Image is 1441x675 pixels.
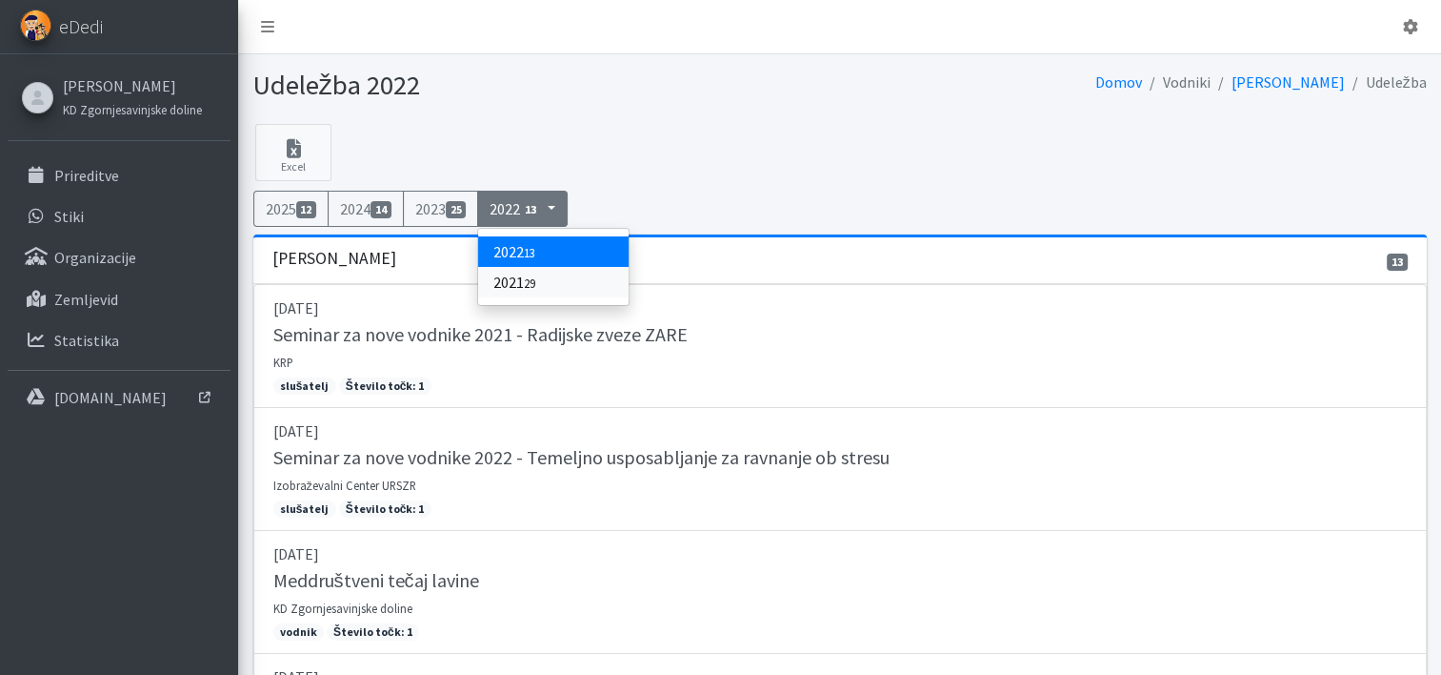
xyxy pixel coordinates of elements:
[477,191,568,227] button: 202213
[20,10,51,41] img: eDedi
[1231,72,1345,92] a: [PERSON_NAME]
[370,201,391,218] span: 14
[253,69,833,102] h1: Udeležba 2022
[273,297,1407,319] p: [DATE]
[327,624,419,641] span: Število točk: 1
[403,191,479,227] a: 202325
[54,331,119,350] p: Statistika
[273,419,1407,442] p: [DATE]
[273,355,293,370] small: KRP
[63,74,202,97] a: [PERSON_NAME]
[8,156,230,194] a: Prireditve
[8,321,230,359] a: Statistika
[54,388,167,407] p: [DOMAIN_NAME]
[8,280,230,318] a: Zemljevid
[253,191,330,227] a: 202512
[1095,72,1142,92] a: Domov
[273,446,890,469] h5: Seminar za nove vodnike 2022 - Temeljno usposabljanje za ravnanje ob stresu
[273,323,688,346] h5: Seminar za nove vodnike 2021 - Radijske zveze ZARE
[478,236,629,267] a: 202213
[59,12,103,41] span: eDedi
[524,245,535,260] small: 13
[8,378,230,417] a: [DOMAIN_NAME]
[63,102,202,117] small: KD Zgornjesavinjske doline
[328,191,404,227] a: 202414
[520,201,541,218] span: 13
[8,238,230,276] a: Organizacije
[273,601,412,616] small: KD Zgornjesavinjske doline
[273,378,336,395] span: slušatelj
[272,249,396,269] h3: [PERSON_NAME]
[253,284,1427,408] a: [DATE] Seminar za nove vodnike 2021 - Radijske zveze ZARE KRP slušatelj Število točk: 1
[63,97,202,120] a: KD Zgornjesavinjske doline
[54,290,118,309] p: Zemljevid
[1345,69,1427,96] li: Udeležba
[446,201,467,218] span: 25
[478,267,629,297] a: 202129
[273,569,479,592] h5: Meddruštveni tečaj lavine
[296,201,317,218] span: 12
[273,501,336,518] span: slušatelj
[54,248,136,267] p: Organizacije
[339,378,431,395] span: Število točk: 1
[253,408,1427,531] a: [DATE] Seminar za nove vodnike 2022 - Temeljno usposabljanje za ravnanje ob stresu Izobraževalni ...
[273,624,324,641] span: vodnik
[524,276,535,291] small: 29
[54,166,119,185] p: Prireditve
[54,207,84,226] p: Stiki
[1387,254,1408,271] span: 13
[273,542,1407,565] p: [DATE]
[8,197,230,235] a: Stiki
[253,531,1427,654] a: [DATE] Meddruštveni tečaj lavine KD Zgornjesavinjske doline vodnik Število točk: 1
[1142,69,1211,96] li: Vodniki
[255,124,331,181] a: Excel
[273,478,416,493] small: Izobraževalni Center URSZR
[339,501,431,518] span: Število točk: 1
